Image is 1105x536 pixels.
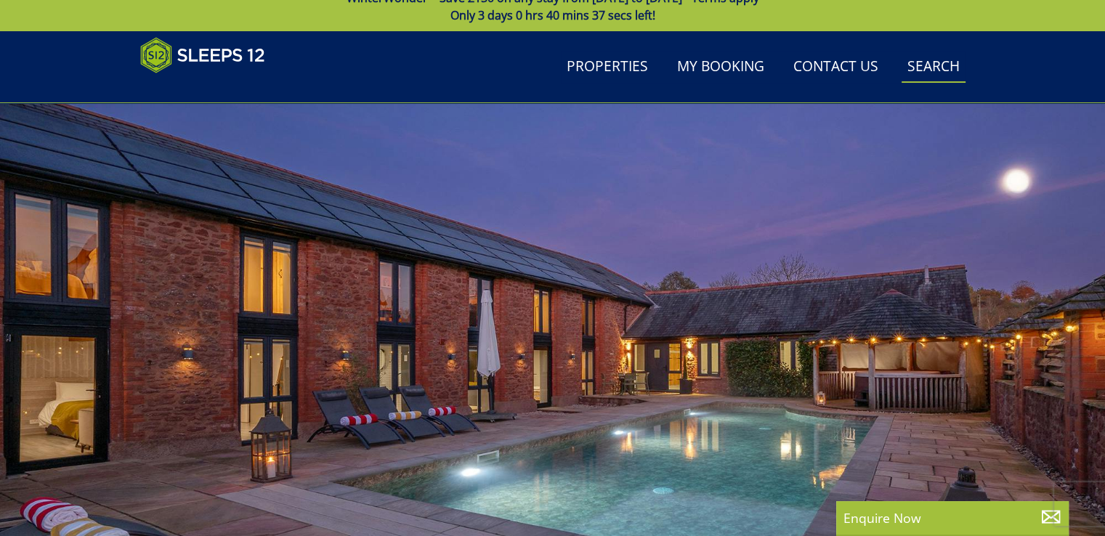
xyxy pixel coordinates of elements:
[671,51,770,84] a: My Booking
[133,82,286,94] iframe: Customer reviews powered by Trustpilot
[843,508,1061,527] p: Enquire Now
[561,51,654,84] a: Properties
[450,7,655,23] span: Only 3 days 0 hrs 40 mins 37 secs left!
[140,37,265,73] img: Sleeps 12
[788,51,884,84] a: Contact Us
[902,51,966,84] a: Search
